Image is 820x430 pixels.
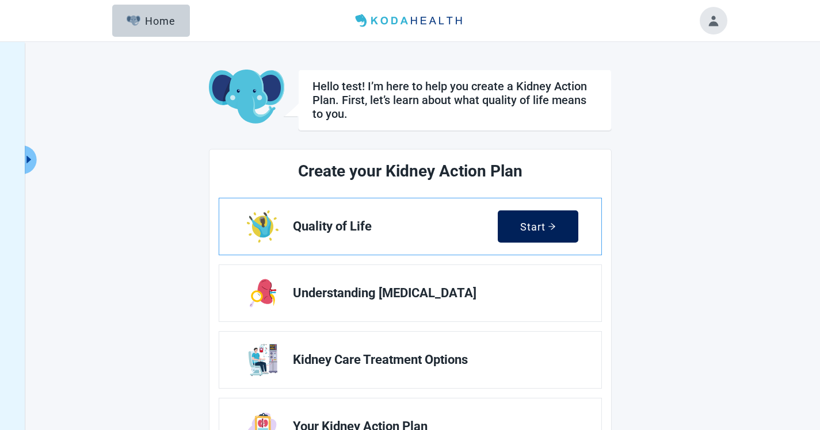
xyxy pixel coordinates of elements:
[209,70,284,125] img: Koda Elephant
[293,220,498,233] span: Quality of Life
[312,79,597,121] h1: Hello test! I’m here to help you create a Kidney Action Plan. First, let’s learn about what quali...
[219,198,601,255] a: Start Quality of Life section
[350,11,469,30] img: Koda Health
[498,210,578,243] button: Startarrow-right
[219,265,601,321] a: Edit Understanding Kidney Disease section
[127,16,141,26] img: Elephant
[520,221,556,232] div: Start
[700,7,727,34] button: Toggle account menu
[219,332,601,388] a: Edit Kidney Care Treatment Options section
[127,15,176,26] div: Home
[22,145,37,174] button: Expand menu
[24,154,35,165] span: caret-right
[293,353,569,367] span: Kidney Care Treatment Options
[548,222,556,231] span: arrow-right
[112,5,190,37] button: ElephantHome
[293,286,569,300] span: Understanding [MEDICAL_DATA]
[262,159,559,184] h2: Create your Kidney Action Plan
